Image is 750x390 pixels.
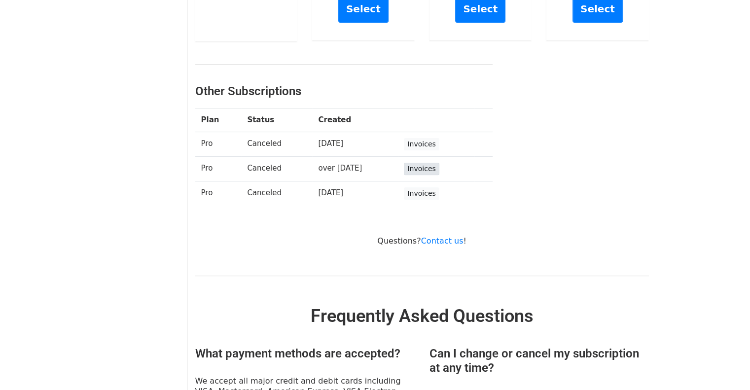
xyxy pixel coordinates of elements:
td: Canceled [241,132,312,156]
th: Created [312,108,398,132]
td: [DATE] [312,132,398,156]
h3: Can I change or cancel my subscription at any time? [429,347,649,375]
a: Invoices [404,163,439,175]
h2: Frequently Asked Questions [195,306,649,327]
td: over [DATE] [312,156,398,181]
h3: What payment methods are accepted? [195,347,415,361]
td: Pro [195,156,242,181]
td: Pro [195,181,242,206]
a: Invoices [404,138,439,150]
a: Contact us [421,236,464,246]
iframe: Chat Widget [701,343,750,390]
p: Questions? ! [195,236,649,246]
td: [DATE] [312,181,398,206]
a: Invoices [404,187,439,200]
h3: Other Subscriptions [195,84,493,99]
td: Canceled [241,181,312,206]
th: Plan [195,108,242,132]
th: Status [241,108,312,132]
td: Pro [195,132,242,156]
td: Canceled [241,156,312,181]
